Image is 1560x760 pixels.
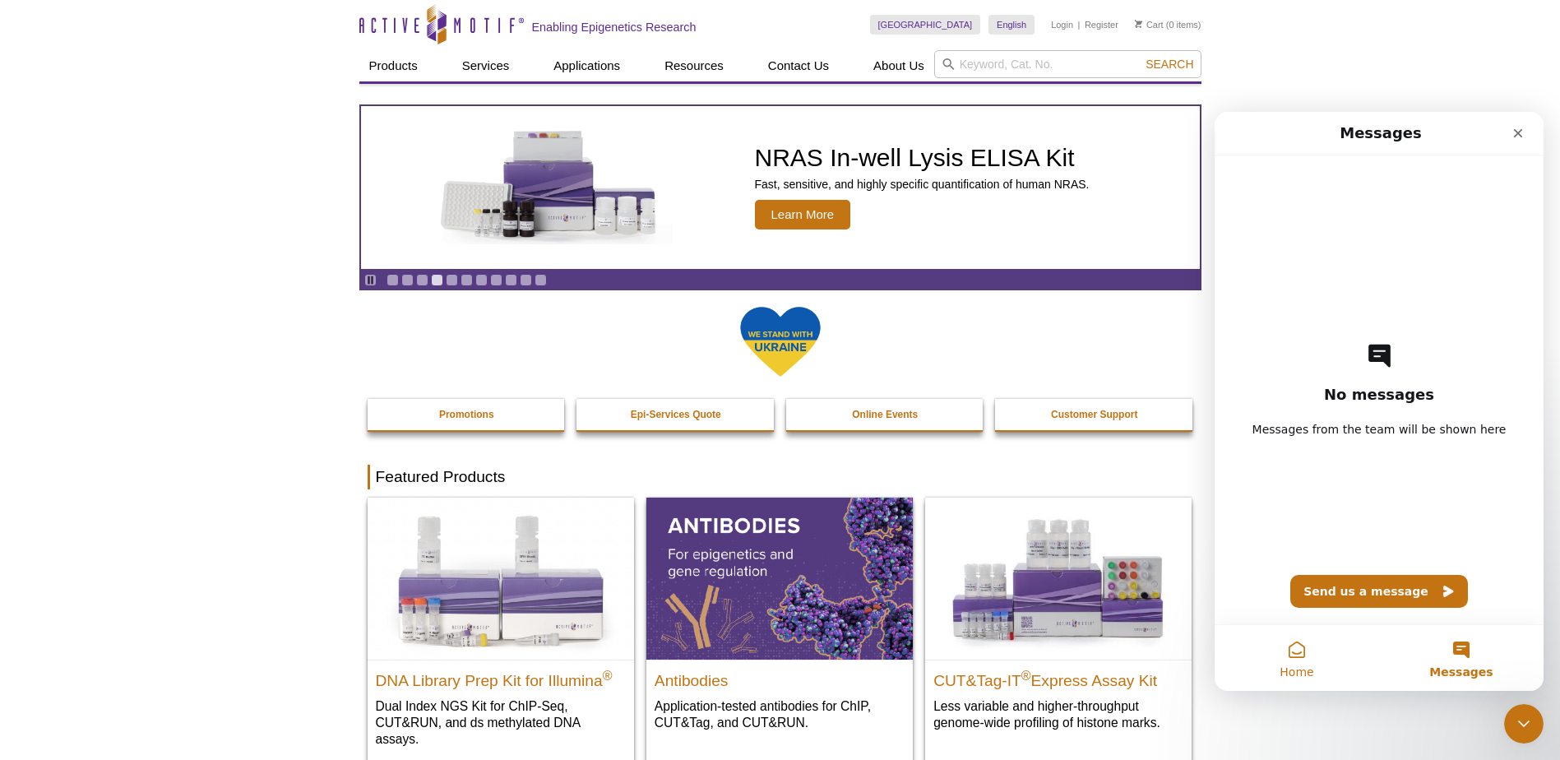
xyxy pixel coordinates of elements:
img: All Antibodies [646,498,913,659]
li: (0 items) [1135,15,1201,35]
a: Resources [655,50,734,81]
a: About Us [863,50,934,81]
a: Go to slide 9 [505,274,517,286]
a: Go to slide 4 [431,274,443,286]
a: Login [1051,19,1073,30]
p: Dual Index NGS Kit for ChIP-Seq, CUT&RUN, and ds methylated DNA assays. [376,697,626,748]
a: Go to slide 8 [490,274,502,286]
strong: Online Events [852,409,918,420]
h2: NRAS In-well Lysis ELISA Kit [755,146,1090,170]
a: Go to slide 10 [520,274,532,286]
a: Epi-Services Quote [576,399,775,430]
a: Register [1085,19,1118,30]
img: DNA Library Prep Kit for Illumina [368,498,634,659]
strong: Promotions [439,409,494,420]
sup: ® [1021,668,1031,682]
h2: CUT&Tag-IT Express Assay Kit [933,665,1183,689]
h2: Antibodies [655,665,905,689]
img: CUT&Tag-IT® Express Assay Kit [925,498,1192,659]
span: Learn More [755,200,851,229]
p: Fast, sensitive, and highly specific quantification of human NRAS. [755,177,1090,192]
sup: ® [603,668,613,682]
strong: Epi-Services Quote [631,409,721,420]
h2: DNA Library Prep Kit for Illumina [376,665,626,689]
iframe: Intercom live chat [1215,112,1544,691]
iframe: Intercom live chat [1504,704,1544,744]
a: NRAS In-well Lysis ELISA Kit NRAS In-well Lysis ELISA Kit Fast, sensitive, and highly specific qu... [361,106,1200,269]
img: We Stand With Ukraine [739,305,822,378]
strong: Customer Support [1051,409,1137,420]
a: Go to slide 7 [475,274,488,286]
a: Go to slide 3 [416,274,428,286]
a: Go to slide 5 [446,274,458,286]
a: English [988,15,1035,35]
a: CUT&Tag-IT® Express Assay Kit CUT&Tag-IT®Express Assay Kit Less variable and higher-throughput ge... [925,498,1192,747]
a: [GEOGRAPHIC_DATA] [870,15,981,35]
a: All Antibodies Antibodies Application-tested antibodies for ChIP, CUT&Tag, and CUT&RUN. [646,498,913,747]
a: Products [359,50,428,81]
a: Toggle autoplay [364,274,377,286]
a: Go to slide 1 [387,274,399,286]
a: Go to slide 11 [535,274,547,286]
li: | [1078,15,1081,35]
p: Less variable and higher-throughput genome-wide profiling of histone marks​. [933,697,1183,731]
article: NRAS In-well Lysis ELISA Kit [361,106,1200,269]
a: Cart [1135,19,1164,30]
a: Customer Support [995,399,1194,430]
img: NRAS In-well Lysis ELISA Kit [426,131,673,244]
h2: Enabling Epigenetics Research [532,20,697,35]
a: Go to slide 6 [461,274,473,286]
img: Your Cart [1135,20,1142,28]
a: Promotions [368,399,567,430]
a: Go to slide 2 [401,274,414,286]
input: Keyword, Cat. No. [934,50,1201,78]
a: Services [452,50,520,81]
h2: Featured Products [368,465,1193,489]
button: Search [1141,57,1198,72]
span: Search [1146,58,1193,71]
a: Online Events [786,399,985,430]
p: Application-tested antibodies for ChIP, CUT&Tag, and CUT&RUN. [655,697,905,731]
a: Contact Us [758,50,839,81]
a: Applications [544,50,630,81]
